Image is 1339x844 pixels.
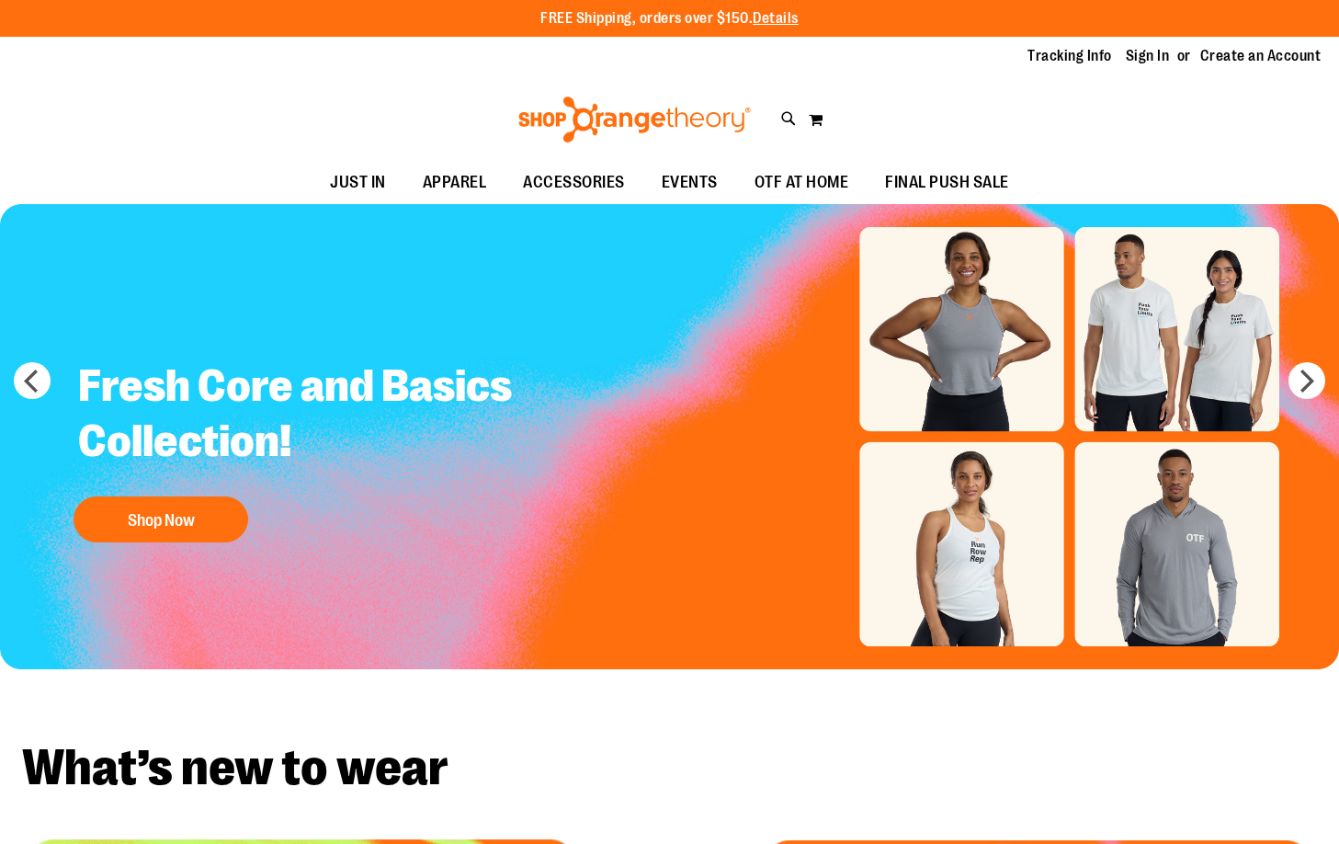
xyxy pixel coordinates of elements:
[523,162,625,203] span: ACCESSORIES
[64,345,533,487] h2: Fresh Core and Basics Collection!
[22,743,1317,793] h2: What’s new to wear
[755,162,849,203] span: OTF AT HOME
[540,8,799,29] p: FREE Shipping, orders over $150.
[885,162,1009,203] span: FINAL PUSH SALE
[505,162,643,204] a: ACCESSORIES
[74,496,248,542] button: Shop Now
[736,162,868,204] a: OTF AT HOME
[404,162,505,204] a: APPAREL
[312,162,404,204] a: JUST IN
[867,162,1027,204] a: FINAL PUSH SALE
[1200,46,1322,66] a: Create an Account
[753,10,799,27] a: Details
[516,97,754,143] img: Shop Orangetheory
[423,162,487,203] span: APPAREL
[1027,46,1112,66] a: Tracking Info
[14,362,51,399] button: prev
[1288,362,1325,399] button: next
[1126,46,1170,66] a: Sign In
[643,162,736,204] a: EVENTS
[330,162,386,203] span: JUST IN
[662,162,718,203] span: EVENTS
[64,345,533,552] a: Fresh Core and Basics Collection! Shop Now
